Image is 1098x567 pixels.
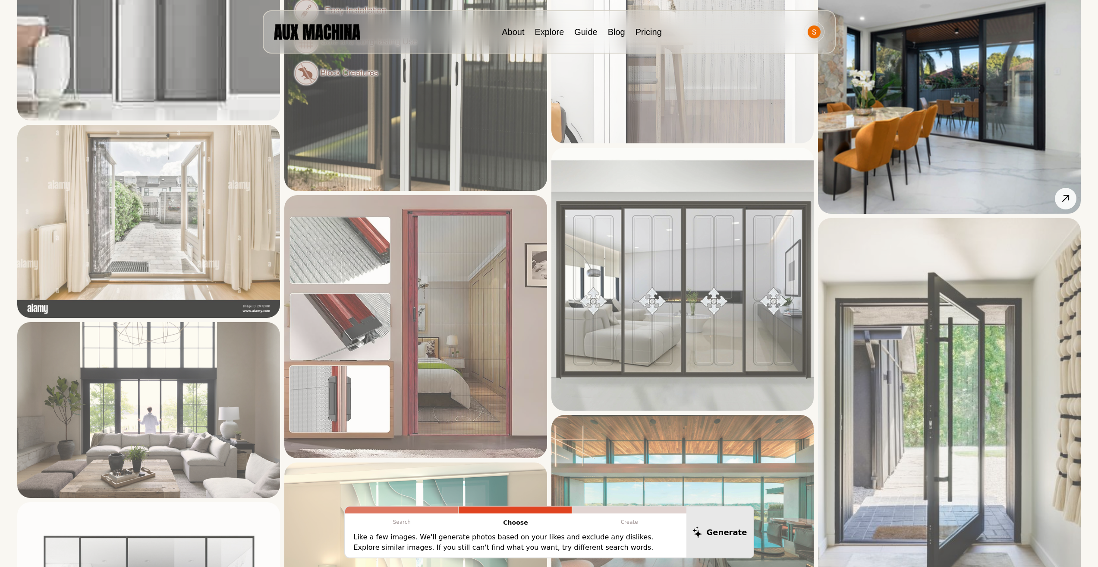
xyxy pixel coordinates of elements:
a: Guide [574,27,597,37]
img: Avatar [808,25,821,38]
a: Pricing [636,27,662,37]
img: Search result [17,125,280,318]
p: Create [573,513,686,531]
img: Search result [551,148,814,411]
button: Generate [686,507,753,557]
a: Blog [608,27,625,37]
a: Explore [535,27,564,37]
img: Search result [284,195,547,458]
img: AUX MACHINA [274,24,360,39]
p: Like a few images. We'll generate photos based on your likes and exclude any dislikes. Explore si... [354,532,678,553]
p: Choose [459,513,573,532]
img: Search result [17,322,280,497]
a: About [502,27,524,37]
p: Search [345,513,459,531]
